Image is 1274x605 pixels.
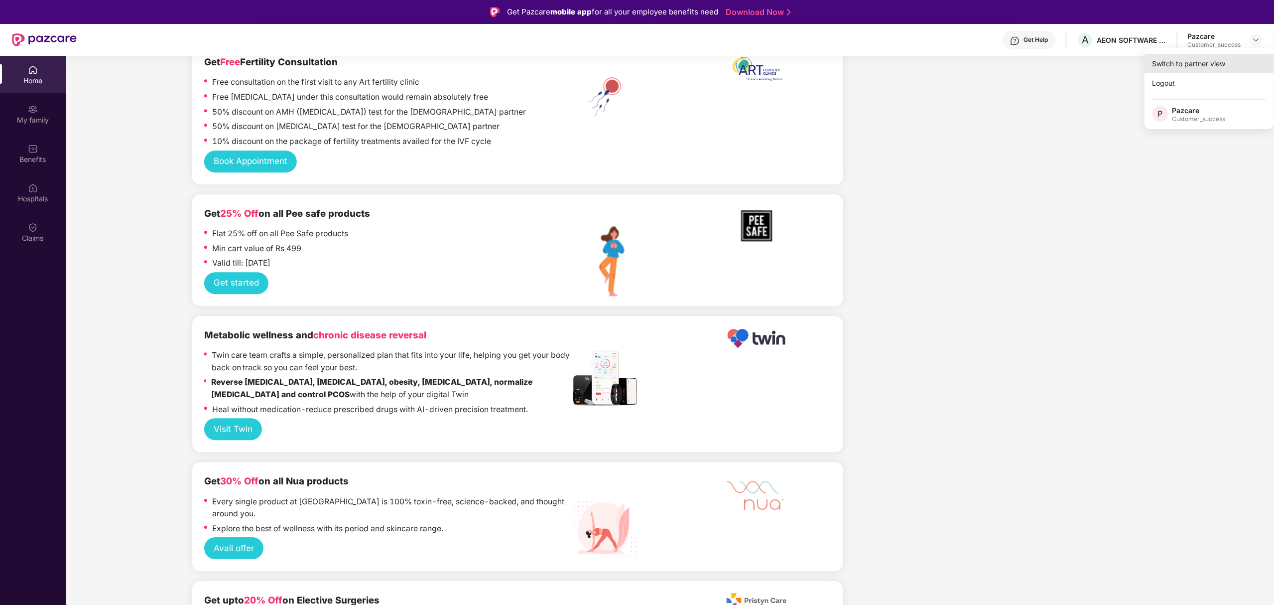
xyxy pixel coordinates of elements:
button: Get started [204,272,268,294]
b: Get on all Pee safe products [204,208,370,219]
img: svg+xml;base64,PHN2ZyBpZD0iSG9zcGl0YWxzIiB4bWxucz0iaHR0cDovL3d3dy53My5vcmcvMjAwMC9zdmciIHdpZHRoPS... [28,183,38,193]
button: Book Appointment [204,151,297,172]
p: Every single product at [GEOGRAPHIC_DATA] is 100% toxin-free, science-backed, and thought around ... [212,496,570,520]
div: Customer_success [1188,41,1241,49]
p: Explore the best of wellness with its period and skincare range. [212,523,443,535]
img: svg+xml;base64,PHN2ZyB3aWR0aD0iMjAiIGhlaWdodD0iMjAiIHZpZXdCb3g9IjAgMCAyMCAyMCIgZmlsbD0ibm9uZSIgeG... [28,104,38,114]
p: Valid till: [DATE] [212,257,270,270]
b: Get Fertility Consultation [204,56,338,68]
img: Pee_Safe%20Illustration.png [570,226,640,296]
img: Stroke [787,7,791,17]
p: Flat 25% off on all Pee Safe products [212,228,348,240]
div: Pazcare [1188,31,1241,41]
img: Logo [490,7,500,17]
p: 10% discount on the package of fertility treatments availed for the IVF cycle [212,136,491,148]
p: Min cart value of Rs 499 [212,243,301,255]
img: Header.jpg [570,348,640,409]
span: A [1082,34,1089,46]
span: 25% Off [220,208,258,219]
strong: Reverse [MEDICAL_DATA], [MEDICAL_DATA], obesity, [MEDICAL_DATA], normalize [MEDICAL_DATA] and con... [211,377,532,399]
img: svg+xml;base64,PHN2ZyBpZD0iQ2xhaW0iIHhtbG5zPSJodHRwOi8vd3d3LnczLm9yZy8yMDAwL3N2ZyIgd2lkdGg9IjIwIi... [28,222,38,232]
img: ART%20logo%20printable%20jpg.jpg [727,55,786,87]
span: P [1158,108,1163,120]
img: PEE_SAFE%20Logo.png [727,206,786,245]
p: 50% discount on AMH ([MEDICAL_DATA]) test for the [DEMOGRAPHIC_DATA] partner [212,106,526,119]
b: Get on all Nua products [204,475,349,487]
div: Pazcare [1172,106,1226,115]
button: Avail offer [204,537,263,559]
p: Free [MEDICAL_DATA] under this consultation would remain absolutely free [212,91,488,104]
span: Free [220,56,240,68]
div: Customer_success [1172,115,1226,123]
img: Logo.png [727,328,786,349]
img: New Pazcare Logo [12,33,77,46]
span: 30% Off [220,475,258,487]
div: AEON SOFTWARE PRIVATE LIMITED [1097,35,1167,45]
div: Switch to partner view [1145,54,1274,73]
span: chronic disease reversal [313,329,426,341]
img: svg+xml;base64,PHN2ZyBpZD0iRHJvcGRvd24tMzJ4MzIiIHhtbG5zPSJodHRwOi8vd3d3LnczLm9yZy8yMDAwL3N2ZyIgd2... [1252,36,1260,44]
p: with the help of your digital Twin [211,376,570,401]
img: Mask%20Group%20527.png [727,474,786,513]
img: ART%20Fertility.png [570,75,640,119]
p: Free consultation on the first visit to any Art fertility clinic [212,76,419,89]
img: svg+xml;base64,PHN2ZyBpZD0iSG9tZSIgeG1sbnM9Imh0dHA6Ly93d3cudzMub3JnLzIwMDAvc3ZnIiB3aWR0aD0iMjAiIG... [28,65,38,75]
b: Metabolic wellness and [204,329,426,341]
strong: mobile app [550,7,592,16]
p: Twin care team crafts a simple, personalized plan that fits into your life, helping you get your ... [212,349,570,374]
img: svg+xml;base64,PHN2ZyBpZD0iQmVuZWZpdHMiIHhtbG5zPSJodHRwOi8vd3d3LnczLm9yZy8yMDAwL3N2ZyIgd2lkdGg9Ij... [28,144,38,153]
img: svg+xml;base64,PHN2ZyBpZD0iSGVscC0zMngzMiIgeG1sbnM9Imh0dHA6Ly93d3cudzMub3JnLzIwMDAvc3ZnIiB3aWR0aD... [1010,36,1020,46]
button: Visit Twin [204,418,262,440]
a: Download Now [726,7,788,17]
div: Logout [1145,73,1274,93]
p: 50% discount on [MEDICAL_DATA] test for the [DEMOGRAPHIC_DATA] partner [212,121,500,133]
img: Nua%20Products.png [570,494,640,564]
div: Get Pazcare for all your employee benefits need [507,6,718,18]
p: Heal without medication-reduce prescribed drugs with AI-driven precision treatment. [212,404,528,416]
div: Get Help [1024,36,1048,44]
